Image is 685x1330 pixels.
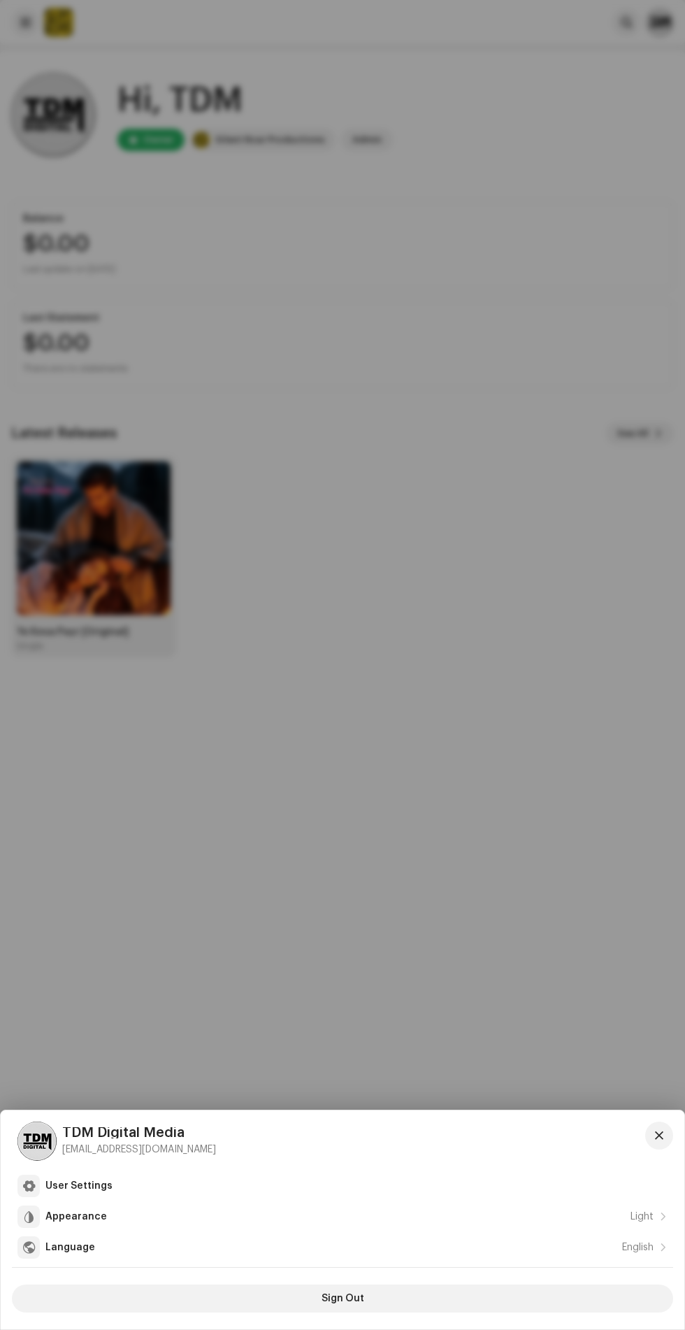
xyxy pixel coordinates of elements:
[12,1172,673,1200] re-m-nav-item: User Settings
[45,1242,95,1253] div: Language
[45,1180,113,1192] div: User Settings
[322,1285,364,1313] span: Sign Out
[17,1122,57,1161] img: 65031b36-32a7-4a9e-8b9b-71e166af45ed
[62,1144,216,1155] div: [EMAIL_ADDRESS][DOMAIN_NAME]
[62,1127,216,1138] div: TDM Digital Media
[622,1242,654,1253] div: English
[45,1211,107,1222] div: Appearance
[12,1234,673,1261] re-m-nav-item: Language
[12,1203,673,1231] re-m-nav-item: Appearance
[630,1211,654,1222] div: Light
[12,1285,673,1313] button: Sign Out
